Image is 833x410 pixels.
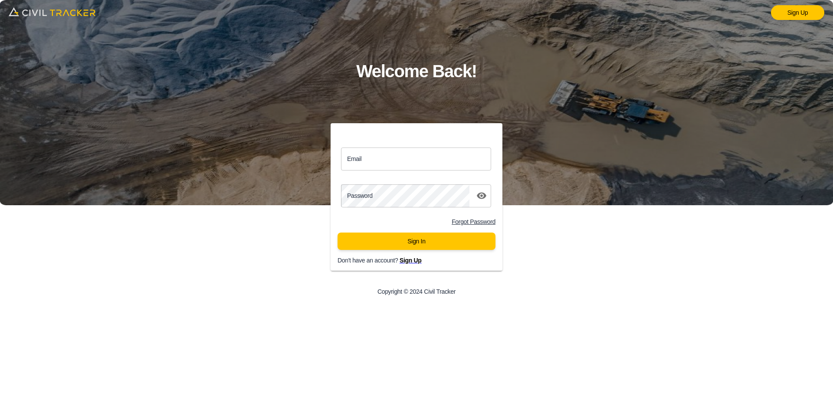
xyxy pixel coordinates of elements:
h1: Welcome Back! [356,57,477,85]
a: Sign Up [771,5,824,20]
p: Copyright © 2024 Civil Tracker [377,288,456,295]
a: Forgot Password [452,218,495,225]
input: email [341,148,491,171]
a: Sign Up [400,257,422,264]
img: logo [9,4,95,19]
button: toggle password visibility [473,187,490,204]
p: Don't have an account? [338,257,509,264]
button: Sign In [338,233,495,250]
